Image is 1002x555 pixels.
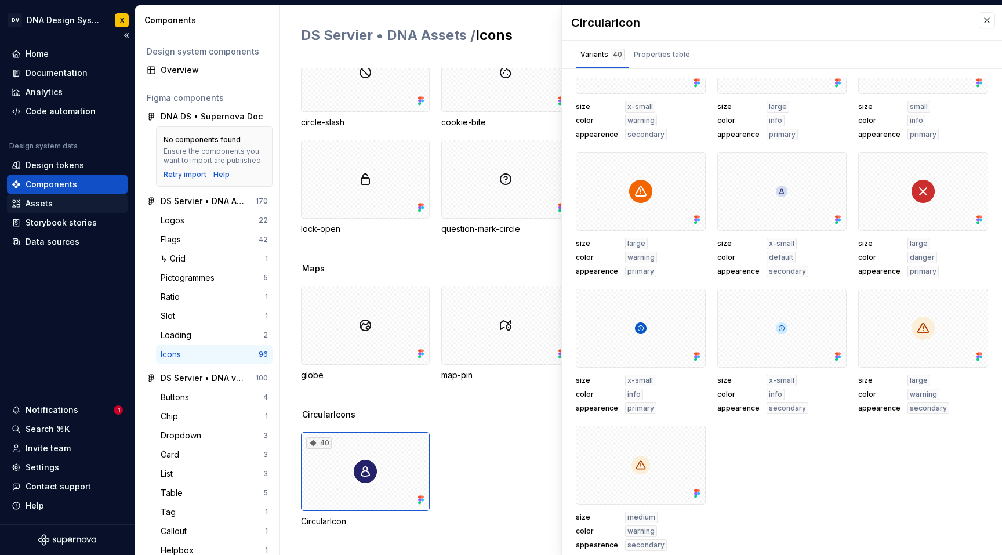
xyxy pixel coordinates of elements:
div: Data sources [26,236,79,248]
span: size [717,102,760,111]
span: appearence [858,130,901,139]
div: Callout [161,525,191,537]
div: globe [301,286,430,381]
a: Pictogrammes5 [156,269,273,287]
svg: Supernova Logo [38,534,96,546]
div: DNA DS • Supernova Doc [161,111,263,122]
div: Ensure the components you want to import are published. [164,147,265,165]
div: 5 [263,273,268,282]
button: Retry import [164,170,206,179]
div: question-mark-circle [441,223,570,235]
a: Assets [7,194,128,213]
span: default [769,253,793,262]
div: circle-slash [301,33,430,128]
div: CircularIcon [301,516,430,527]
div: Flags [161,234,186,245]
div: List [161,468,177,480]
span: appearence [858,267,901,276]
a: Documentation [7,64,128,82]
a: Table5 [156,484,273,502]
span: info [910,116,923,125]
div: Design system components [147,46,268,57]
span: color [717,253,760,262]
a: Loading2 [156,326,273,344]
div: Slot [161,310,180,322]
span: x-small [627,102,653,111]
span: Maps [302,263,325,274]
span: info [769,116,782,125]
div: Invite team [26,442,71,454]
span: secondary [627,130,665,139]
a: Flags42 [156,230,273,249]
div: globe [301,369,430,381]
div: circle-slash [301,117,430,128]
div: CircularIcon [571,14,967,31]
span: color [717,116,760,125]
div: Help [213,170,230,179]
span: size [576,513,618,522]
div: Card [161,449,184,460]
span: size [858,102,901,111]
span: appearence [576,130,618,139]
span: 1 [114,405,123,415]
div: X [120,16,124,25]
span: large [910,376,928,385]
span: appearence [717,130,760,139]
div: Home [26,48,49,60]
div: 1 [265,412,268,421]
a: DNA DS • Supernova Doc [142,107,273,126]
div: Logos [161,215,189,226]
span: size [858,239,901,248]
span: large [769,102,787,111]
a: Components [7,175,128,194]
span: secondary [627,541,665,550]
span: appearence [717,267,760,276]
span: color [858,116,901,125]
div: Notifications [26,404,78,416]
span: appearence [576,404,618,413]
div: Components [144,14,275,26]
a: Tag1 [156,503,273,521]
a: Ratio1 [156,288,273,306]
div: Contact support [26,481,91,492]
div: Design tokens [26,159,84,171]
a: ↳ Grid1 [156,249,273,268]
div: Analytics [26,86,63,98]
div: DV [8,13,22,27]
div: 5 [263,488,268,498]
a: Home [7,45,128,63]
span: size [576,239,618,248]
div: 1 [265,546,268,555]
div: Variants [580,49,625,60]
span: color [576,116,618,125]
span: appearence [717,404,760,413]
span: appearence [576,541,618,550]
a: Settings [7,458,128,477]
div: DS Servier • DNA Assets [161,195,247,207]
span: color [576,527,618,536]
div: 40 [611,49,625,60]
span: x-small [769,376,794,385]
span: large [627,239,645,248]
span: color [576,390,618,399]
a: Chip1 [156,407,273,426]
button: DVDNA Design SystemX [2,8,132,32]
span: primary [769,130,796,139]
span: size [717,376,760,385]
span: primary [627,404,654,413]
span: size [576,376,618,385]
a: Buttons4 [156,388,273,407]
div: Help [26,500,44,512]
div: Chip [161,411,183,422]
div: lock-open [301,140,430,235]
span: info [769,390,782,399]
span: secondary [910,404,947,413]
span: color [717,390,760,399]
div: Components [26,179,77,190]
div: cookie-bite [441,33,570,128]
a: Icons96 [156,345,273,364]
div: Storybook stories [26,217,97,228]
div: Icons [161,349,186,360]
a: Code automation [7,102,128,121]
